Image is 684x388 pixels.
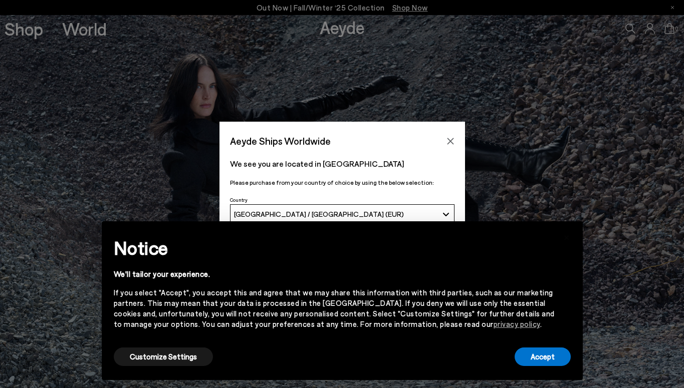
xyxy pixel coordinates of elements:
[230,197,248,203] span: Country
[494,319,540,328] a: privacy policy
[230,158,454,170] p: We see you are located in [GEOGRAPHIC_DATA]
[114,287,555,329] div: If you select "Accept", you accept this and agree that we may share this information with third p...
[230,178,454,187] p: Please purchase from your country of choice by using the below selection:
[114,235,555,261] h2: Notice
[230,132,331,150] span: Aeyde Ships Worldwide
[114,347,213,366] button: Customize Settings
[234,210,404,218] span: [GEOGRAPHIC_DATA] / [GEOGRAPHIC_DATA] (EUR)
[114,269,555,279] div: We'll tailor your experience.
[555,224,579,248] button: Close this notice
[515,347,571,366] button: Accept
[443,134,458,149] button: Close
[563,229,570,243] span: ×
